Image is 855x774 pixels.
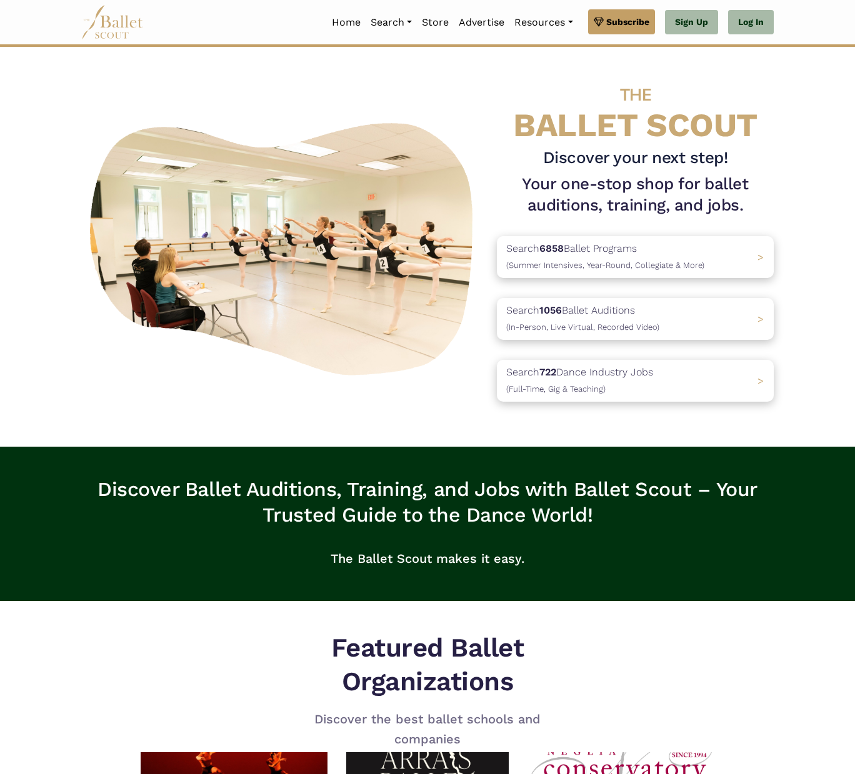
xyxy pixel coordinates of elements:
[417,9,454,36] a: Store
[539,242,564,254] b: 6858
[506,364,653,396] p: Search Dance Industry Jobs
[506,302,659,334] p: Search Ballet Auditions
[594,15,604,29] img: gem.svg
[506,260,704,270] span: (Summer Intensives, Year-Round, Collegiate & More)
[81,538,774,578] p: The Ballet Scout makes it easy.
[506,241,704,272] p: Search Ballet Programs
[757,251,764,263] span: >
[620,84,651,105] span: THE
[506,384,606,394] span: (Full-Time, Gig & Teaching)
[259,709,596,749] p: Discover the best ballet schools and companies
[728,10,774,35] a: Log In
[497,174,774,216] h1: Your one-stop shop for ballet auditions, training, and jobs.
[497,147,774,169] h3: Discover your next step!
[757,375,764,387] span: >
[539,304,562,316] b: 1056
[81,111,487,382] img: A group of ballerinas talking to each other in a ballet studio
[259,631,596,699] h5: Featured Ballet Organizations
[497,236,774,278] a: Search6858Ballet Programs(Summer Intensives, Year-Round, Collegiate & More)>
[588,9,655,34] a: Subscribe
[497,360,774,402] a: Search722Dance Industry Jobs(Full-Time, Gig & Teaching) >
[497,298,774,340] a: Search1056Ballet Auditions(In-Person, Live Virtual, Recorded Video) >
[757,313,764,325] span: >
[81,477,774,528] h3: Discover Ballet Auditions, Training, and Jobs with Ballet Scout – Your Trusted Guide to the Dance...
[665,10,718,35] a: Sign Up
[509,9,577,36] a: Resources
[539,366,556,378] b: 722
[327,9,366,36] a: Home
[606,15,649,29] span: Subscribe
[366,9,417,36] a: Search
[506,322,659,332] span: (In-Person, Live Virtual, Recorded Video)
[454,9,509,36] a: Advertise
[497,72,774,142] h4: BALLET SCOUT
